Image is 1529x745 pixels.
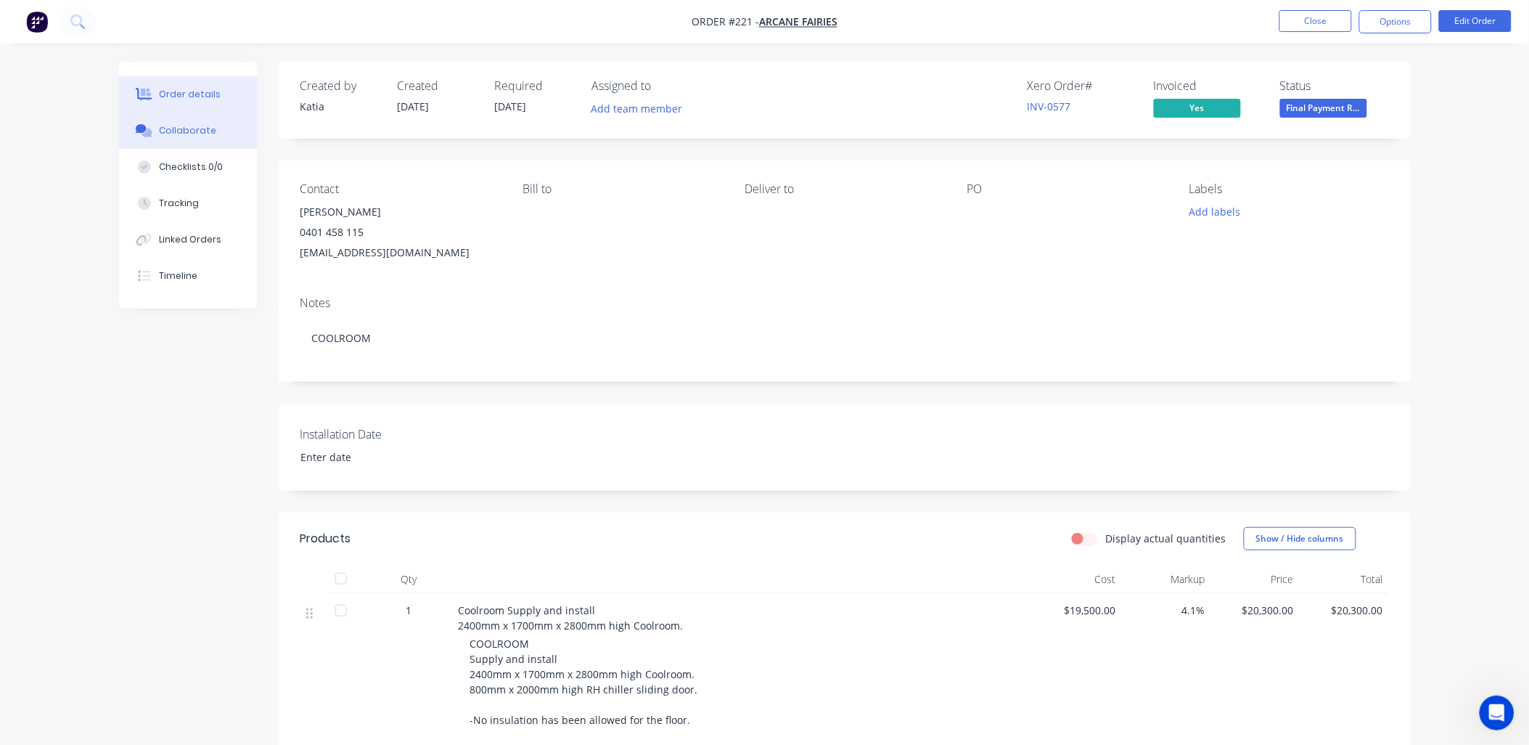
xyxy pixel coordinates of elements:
div: Markup [1122,565,1211,594]
label: Display actual quantities [1106,531,1226,546]
span: $20,300.00 [1305,603,1383,618]
div: Cost [1033,565,1123,594]
input: Enter date [290,447,471,468]
button: Edit Order [1439,10,1512,32]
span: $19,500.00 [1039,603,1117,618]
div: Status [1280,79,1389,93]
div: Timeline [159,269,197,282]
div: Deliver to [745,182,943,196]
button: Options [1359,10,1432,33]
button: Add team member [592,99,691,118]
div: Required [495,79,575,93]
div: Tracking [159,197,199,210]
span: Order #221 - [692,15,759,29]
button: Show / Hide columns [1244,527,1356,550]
div: Price [1211,565,1300,594]
div: Linked Orders [159,233,221,246]
div: Total [1300,565,1389,594]
div: [EMAIL_ADDRESS][DOMAIN_NAME] [300,243,499,263]
div: Notes [300,296,1389,310]
div: Qty [366,565,453,594]
button: Add labels [1181,202,1248,221]
span: 1 [406,603,412,618]
button: Linked Orders [119,221,257,258]
button: Tracking [119,185,257,221]
span: [DATE] [398,99,430,113]
span: $20,300.00 [1217,603,1295,618]
div: Labels [1189,182,1388,196]
button: Close [1279,10,1352,32]
div: Collaborate [159,124,216,137]
div: PO [967,182,1166,196]
span: Coolroom Supply and install 2400mm x 1700mm x 2800mm high Coolroom. [459,603,684,632]
button: Timeline [119,258,257,294]
button: Order details [119,76,257,113]
button: Final Payment R... [1280,99,1367,121]
button: Collaborate [119,113,257,149]
div: 0401 458 115 [300,222,499,243]
img: Factory [26,11,48,33]
button: Add team member [583,99,690,118]
button: Checklists 0/0 [119,149,257,185]
div: Bill to [522,182,721,196]
a: ARCANE FAIRIES [759,15,837,29]
div: Order details [159,88,221,101]
a: INV-0577 [1028,99,1071,113]
div: Xero Order # [1028,79,1136,93]
div: Checklists 0/0 [159,160,223,174]
div: [PERSON_NAME] [300,202,499,222]
div: Assigned to [592,79,737,93]
div: Created [398,79,477,93]
div: COOLROOM [300,316,1389,360]
div: Contact [300,182,499,196]
span: Final Payment R... [1280,99,1367,117]
div: Katia [300,99,380,114]
span: [DATE] [495,99,527,113]
div: Products [300,530,351,547]
span: 4.1% [1128,603,1205,618]
div: Invoiced [1154,79,1263,93]
label: Installation Date [300,426,482,443]
div: Created by [300,79,380,93]
iframe: Intercom live chat [1480,696,1514,730]
span: Yes [1154,99,1241,117]
div: [PERSON_NAME]0401 458 115[EMAIL_ADDRESS][DOMAIN_NAME] [300,202,499,263]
